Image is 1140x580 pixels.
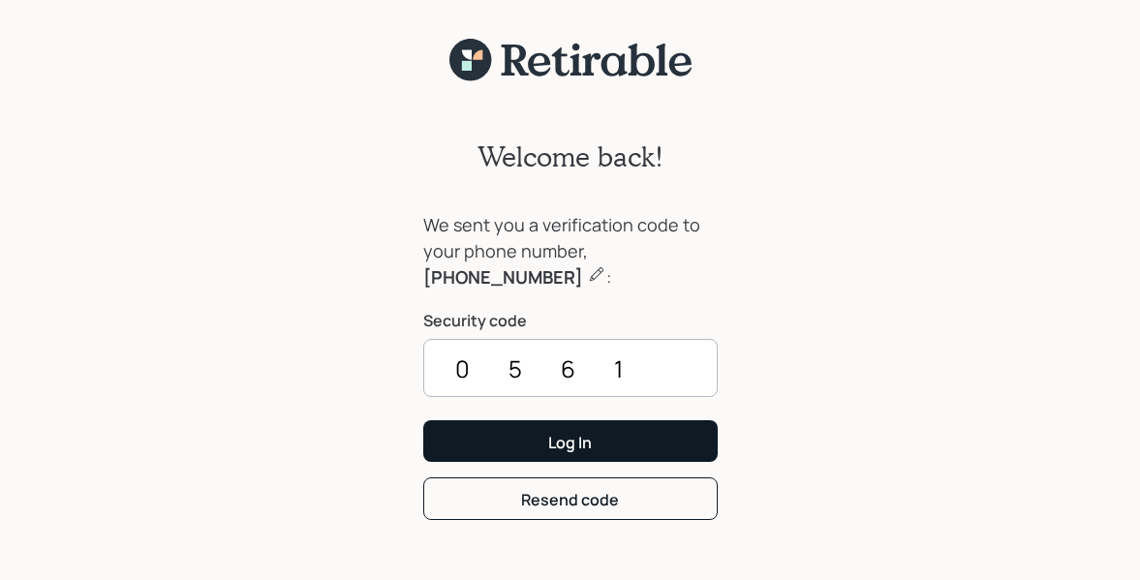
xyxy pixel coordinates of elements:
[423,212,718,290] div: We sent you a verification code to your phone number, :
[423,339,718,397] input: ••••
[423,310,718,331] label: Security code
[478,140,663,173] h2: Welcome back!
[521,489,619,510] div: Resend code
[423,420,718,462] button: Log In
[423,477,718,519] button: Resend code
[548,432,592,453] div: Log In
[423,265,583,289] b: [PHONE_NUMBER]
